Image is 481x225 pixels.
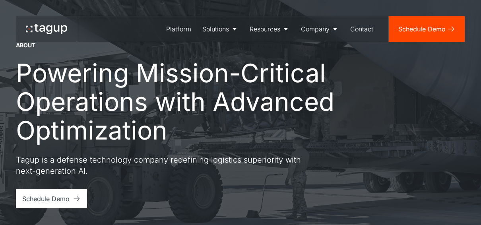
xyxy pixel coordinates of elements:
[16,59,350,145] h1: Powering Mission-Critical Operations with Advanced Optimization
[250,24,280,34] div: Resources
[350,24,373,34] div: Contact
[345,16,379,42] a: Contact
[16,41,35,49] div: About
[295,16,345,42] a: Company
[161,16,197,42] a: Platform
[166,24,191,34] div: Platform
[22,194,70,204] div: Schedule Demo
[197,16,244,42] a: Solutions
[389,16,465,42] a: Schedule Demo
[202,24,229,34] div: Solutions
[16,189,87,208] a: Schedule Demo
[398,24,446,34] div: Schedule Demo
[244,16,295,42] a: Resources
[16,154,302,177] p: Tagup is a defense technology company redefining logistics superiority with next-generation AI.
[301,24,330,34] div: Company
